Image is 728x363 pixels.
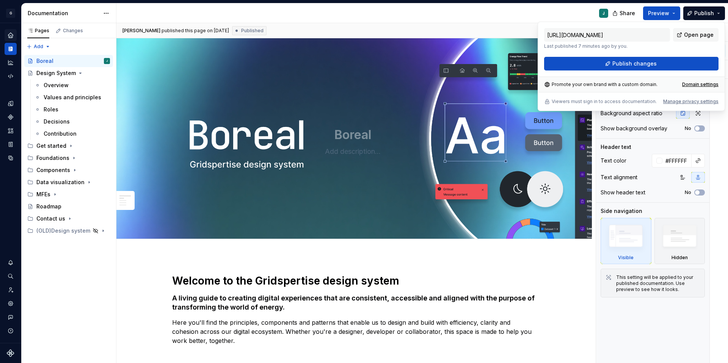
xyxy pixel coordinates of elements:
div: Components [36,166,70,174]
a: Design tokens [5,97,17,110]
a: Documentation [5,43,17,55]
span: Publish [694,9,714,17]
div: Side navigation [601,207,642,215]
button: Publish changes [544,57,719,70]
div: published this page on [DATE] [162,28,229,34]
h1: Welcome to the Gridspertise design system [172,274,536,288]
div: Roadmap [36,203,61,210]
div: Decisions [44,118,70,125]
a: Roadmap [24,200,113,213]
button: Share [609,6,640,20]
div: Values and principles [44,94,101,101]
button: Search ⌘K [5,270,17,282]
a: Home [5,29,17,41]
div: Foundations [24,152,113,164]
div: Get started [24,140,113,152]
a: Settings [5,297,17,310]
div: Contact us [36,215,65,222]
a: Values and principles [31,91,113,103]
label: No [685,125,691,131]
span: Share [620,9,635,17]
h4: A living guide to creating digital experiences that are consistent, accessible and aligned with t... [172,294,536,312]
div: Show background overlay [601,125,667,132]
div: Promote your own brand with a custom domain. [544,81,657,88]
div: J [602,10,605,16]
div: Contact us [24,213,113,225]
div: G [6,9,15,18]
a: Invite team [5,284,17,296]
div: (OLD)Design system [24,225,113,237]
div: Overview [44,81,69,89]
a: Contribution [31,128,113,140]
span: [PERSON_NAME] [122,28,160,34]
button: Notifications [5,257,17,269]
div: Data visualization [36,178,85,186]
div: Components [24,164,113,176]
button: G [2,5,20,21]
a: Assets [5,125,17,137]
div: Visible [618,255,634,261]
a: Design System [24,67,113,79]
a: Overview [31,79,113,91]
div: Domain settings [682,81,719,88]
div: Changes [63,28,83,34]
span: Preview [648,9,669,17]
div: Data visualization [24,176,113,188]
div: Data sources [5,152,17,164]
span: Published [241,28,264,34]
p: Viewers must sign in to access documentation. [552,99,657,105]
div: J [106,57,108,65]
button: Manage privacy settings [663,99,719,105]
label: No [685,189,691,196]
button: Publish [683,6,725,20]
div: Page tree [24,55,113,237]
svg: Supernova Logo [7,349,14,357]
textarea: Boreal [209,126,496,144]
div: Foundations [36,154,69,162]
div: Documentation [28,9,99,17]
div: Header text [601,143,631,151]
div: MFEs [36,191,50,198]
a: Code automation [5,70,17,82]
p: Here you'll find the principles, components and patterns that enable us to design and build with ... [172,318,536,345]
button: Contact support [5,311,17,323]
div: Text alignment [601,174,637,181]
div: Roles [44,106,58,113]
div: Pages [27,28,49,34]
div: Boreal [36,57,53,65]
div: Contribution [44,130,77,138]
div: Hidden [654,218,705,264]
div: Text color [601,157,626,164]
span: Open page [684,31,714,39]
div: MFEs [24,188,113,200]
span: Publish changes [612,60,657,67]
a: Open page [673,28,719,42]
input: Auto [662,154,692,167]
div: This setting will be applied to your published documentation. Use preview to see how it looks. [616,274,700,293]
a: Components [5,111,17,123]
a: Analytics [5,56,17,69]
div: Visible [601,218,651,264]
div: Design System [36,69,76,77]
div: (OLD)Design system [36,227,90,235]
p: Last published 7 minutes ago by you. [544,43,670,49]
a: Storybook stories [5,138,17,150]
div: Hidden [672,255,688,261]
button: Add [24,41,53,52]
a: BorealJ [24,55,113,67]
